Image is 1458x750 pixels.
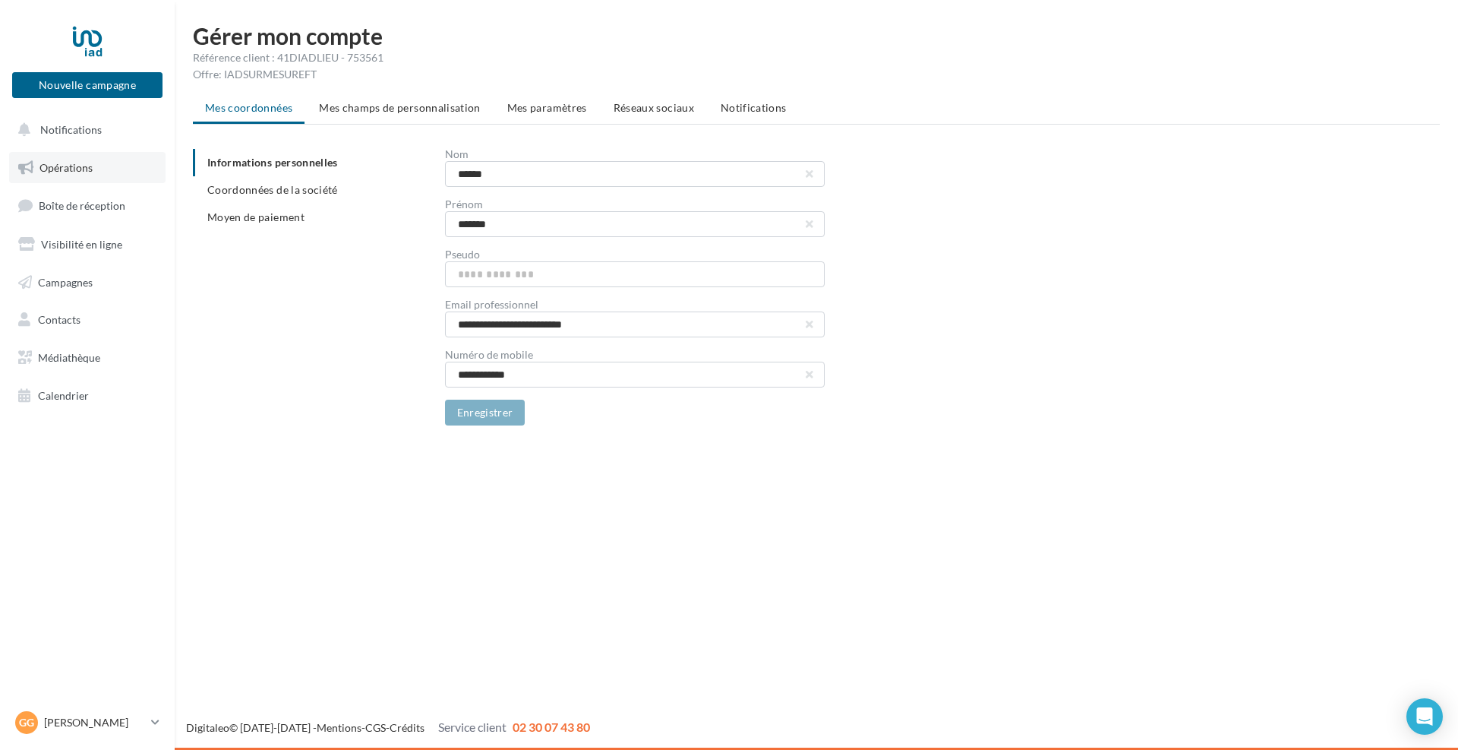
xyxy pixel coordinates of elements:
[38,351,100,364] span: Médiathèque
[40,123,102,136] span: Notifications
[186,721,229,734] a: Digitaleo
[365,721,386,734] a: CGS
[38,313,80,326] span: Contacts
[445,299,825,310] div: Email professionnel
[207,210,305,223] span: Moyen de paiement
[390,721,424,734] a: Crédits
[44,715,145,730] p: [PERSON_NAME]
[39,161,93,174] span: Opérations
[193,50,1440,65] div: Référence client : 41DIADLIEU - 753561
[9,189,166,222] a: Boîte de réception
[9,114,159,146] button: Notifications
[19,715,34,730] span: Gg
[9,267,166,299] a: Campagnes
[41,238,122,251] span: Visibilité en ligne
[317,721,361,734] a: Mentions
[614,101,694,114] span: Réseaux sociaux
[507,101,587,114] span: Mes paramètres
[9,304,166,336] a: Contacts
[193,24,1440,47] h1: Gérer mon compte
[9,229,166,261] a: Visibilité en ligne
[445,350,825,360] div: Numéro de mobile
[721,101,787,114] span: Notifications
[513,720,590,734] span: 02 30 07 43 80
[186,721,590,734] span: © [DATE]-[DATE] - - -
[12,708,163,737] a: Gg [PERSON_NAME]
[445,400,525,426] button: Enregistrer
[39,199,125,212] span: Boîte de réception
[9,152,166,184] a: Opérations
[38,389,89,402] span: Calendrier
[9,380,166,412] a: Calendrier
[12,72,163,98] button: Nouvelle campagne
[438,720,507,734] span: Service client
[1406,698,1443,735] div: Open Intercom Messenger
[445,249,825,260] div: Pseudo
[207,183,338,196] span: Coordonnées de la société
[193,67,1440,82] div: Offre: IADSURMESUREFT
[445,199,825,210] div: Prénom
[319,101,481,114] span: Mes champs de personnalisation
[9,342,166,374] a: Médiathèque
[38,275,93,288] span: Campagnes
[445,149,825,160] div: Nom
